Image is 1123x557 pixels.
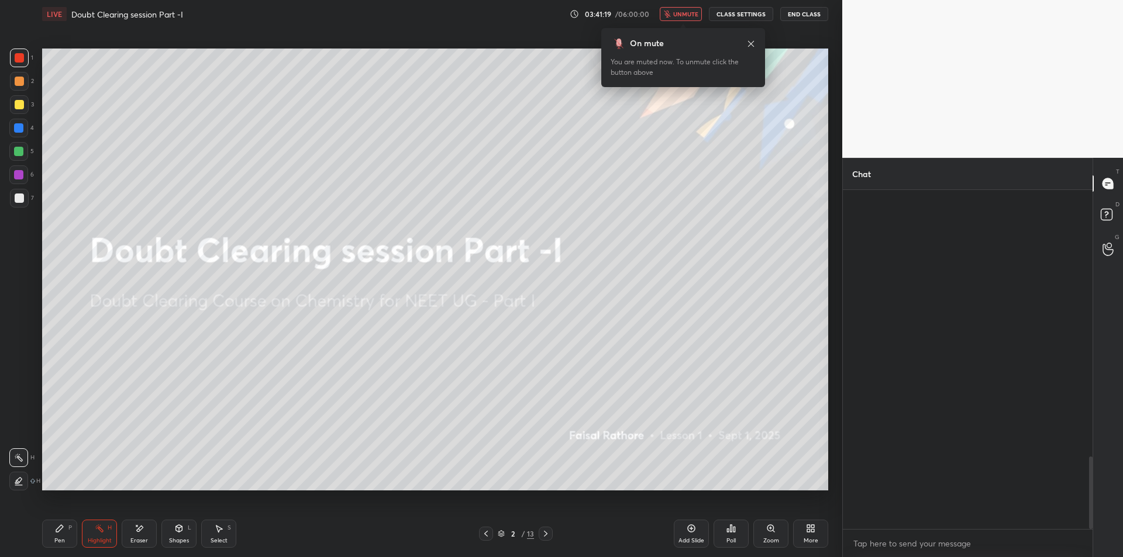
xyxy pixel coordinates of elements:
[88,538,112,544] div: Highlight
[10,72,34,91] div: 2
[9,165,34,184] div: 6
[630,37,664,50] div: On mute
[10,95,34,114] div: 3
[678,538,704,544] div: Add Slide
[30,455,35,461] p: H
[843,158,880,189] p: Chat
[30,479,35,483] img: shiftIcon.72a6c929.svg
[611,57,756,78] div: You are muted now. To unmute click the button above
[763,538,779,544] div: Zoom
[709,7,773,21] button: CLASS SETTINGS
[211,538,228,544] div: Select
[54,538,65,544] div: Pen
[10,189,34,207] div: 7
[1116,167,1119,176] p: T
[780,7,828,21] button: End Class
[42,7,67,21] div: LIVE
[660,7,702,21] button: unmute
[1115,233,1119,241] p: G
[673,10,698,18] span: unmute
[228,525,231,531] div: S
[9,142,34,161] div: 5
[726,538,736,544] div: Poll
[507,530,519,537] div: 2
[804,538,818,544] div: More
[71,9,183,20] h4: Doubt Clearing session Part -I
[843,190,1093,529] div: grid
[1115,200,1119,209] p: D
[9,119,34,137] div: 4
[169,538,189,544] div: Shapes
[36,478,40,484] p: H
[521,530,525,537] div: /
[68,525,72,531] div: P
[108,525,112,531] div: H
[130,538,148,544] div: Eraser
[188,525,191,531] div: L
[527,528,534,539] div: 13
[10,49,33,67] div: 1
